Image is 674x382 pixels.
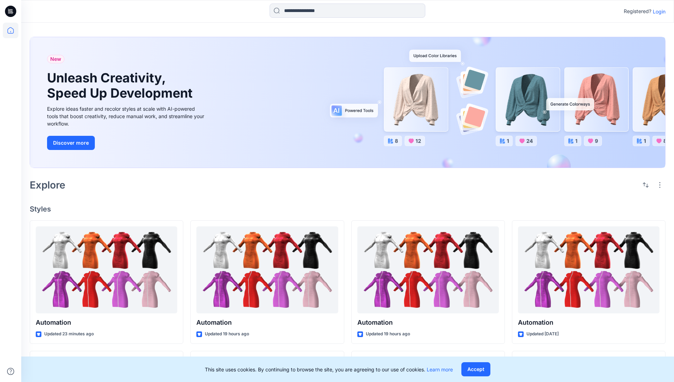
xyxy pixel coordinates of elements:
[624,7,651,16] p: Registered?
[205,330,249,338] p: Updated 19 hours ago
[47,136,95,150] button: Discover more
[427,366,453,372] a: Learn more
[461,362,490,376] button: Accept
[518,318,659,328] p: Automation
[50,55,61,63] span: New
[526,330,559,338] p: Updated [DATE]
[36,318,177,328] p: Automation
[653,8,666,15] p: Login
[30,205,666,213] h4: Styles
[357,226,499,314] a: Automation
[47,136,206,150] a: Discover more
[44,330,94,338] p: Updated 23 minutes ago
[518,226,659,314] a: Automation
[36,226,177,314] a: Automation
[30,179,65,191] h2: Explore
[47,105,206,127] div: Explore ideas faster and recolor styles at scale with AI-powered tools that boost creativity, red...
[196,318,338,328] p: Automation
[366,330,410,338] p: Updated 19 hours ago
[196,226,338,314] a: Automation
[205,366,453,373] p: This site uses cookies. By continuing to browse the site, you are agreeing to our use of cookies.
[357,318,499,328] p: Automation
[47,70,196,101] h1: Unleash Creativity, Speed Up Development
